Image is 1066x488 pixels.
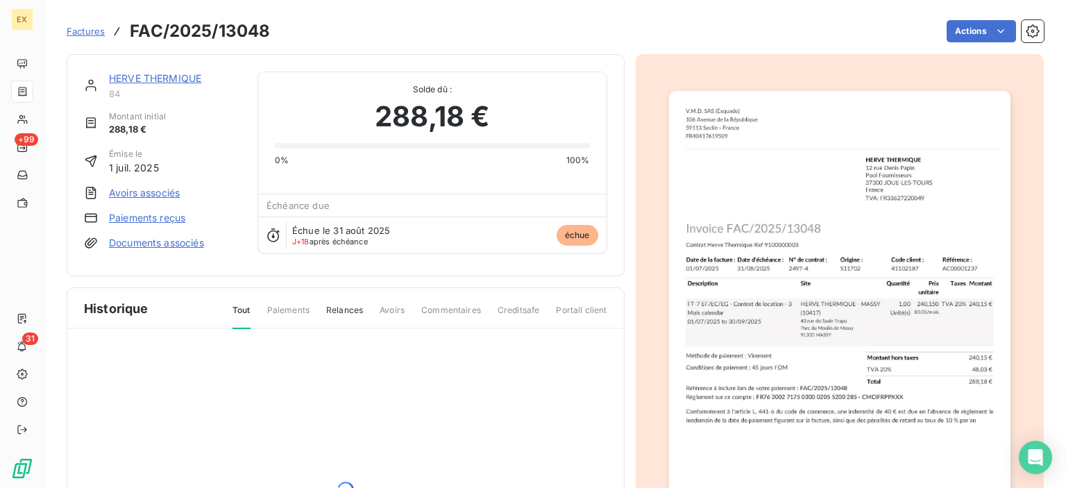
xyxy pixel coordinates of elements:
[267,304,310,328] span: Paiements
[130,19,270,44] h3: FAC/2025/13048
[498,304,540,328] span: Creditsafe
[109,160,159,175] span: 1 juil. 2025
[109,148,159,160] span: Émise le
[1019,441,1052,474] div: Open Intercom Messenger
[11,8,33,31] div: EX
[109,211,185,225] a: Paiements reçus
[292,237,310,246] span: J+18
[109,186,180,200] a: Avoirs associés
[292,237,368,246] span: après échéance
[326,304,363,328] span: Relances
[266,200,330,211] span: Échéance due
[109,236,204,250] a: Documents associés
[109,88,241,99] span: 84
[275,154,289,167] span: 0%
[109,72,201,84] a: HERVE THERMIQUE
[84,299,149,318] span: Historique
[109,110,166,123] span: Montant initial
[15,133,38,146] span: +99
[67,24,105,38] a: Factures
[292,225,390,236] span: Échue le 31 août 2025
[375,96,489,137] span: 288,18 €
[22,333,38,345] span: 31
[232,304,251,329] span: Tout
[421,304,481,328] span: Commentaires
[380,304,405,328] span: Avoirs
[556,304,607,328] span: Portail client
[947,20,1016,42] button: Actions
[67,26,105,37] span: Factures
[11,457,33,480] img: Logo LeanPay
[557,225,598,246] span: échue
[109,123,166,137] span: 288,18 €
[566,154,590,167] span: 100%
[275,83,589,96] span: Solde dû :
